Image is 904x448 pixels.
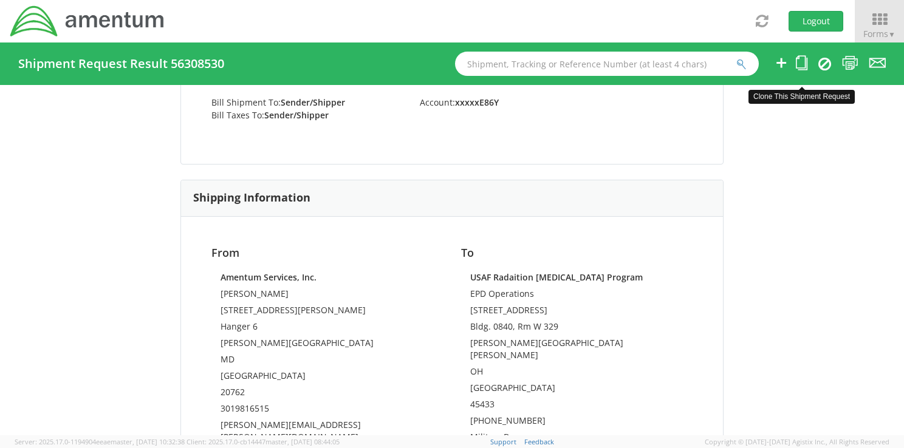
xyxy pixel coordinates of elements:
strong: USAF Radaition [MEDICAL_DATA] Program [470,271,643,283]
h4: To [461,247,693,259]
td: 20762 [221,386,434,402]
td: Bldg. 0840, Rm W 329 [470,321,683,337]
li: Bill Shipment To: [202,96,411,109]
strong: Amentum Services, Inc. [221,271,317,283]
span: Client: 2025.17.0-cb14447 [187,437,340,446]
td: [PHONE_NUMBER] [470,415,683,431]
span: Server: 2025.17.0-1194904eeae [15,437,185,446]
td: Military Base [470,431,683,447]
td: [GEOGRAPHIC_DATA] [470,382,683,398]
td: [PERSON_NAME] [221,288,434,304]
h3: Shipping Information [193,192,310,204]
span: Copyright © [DATE]-[DATE] Agistix Inc., All Rights Reserved [705,437,889,447]
h4: From [211,247,443,259]
img: dyn-intl-logo-049831509241104b2a82.png [9,4,166,38]
li: Account: [411,96,577,109]
input: Shipment, Tracking or Reference Number (at least 4 chars) [455,52,759,76]
a: Support [490,437,516,446]
button: Logout [789,11,843,32]
a: Feedback [524,437,554,446]
strong: Sender/Shipper [281,97,345,108]
td: [PERSON_NAME][GEOGRAPHIC_DATA][PERSON_NAME] [470,337,683,365]
td: 3019816515 [221,402,434,419]
td: [STREET_ADDRESS] [470,304,683,321]
td: 45433 [470,398,683,415]
span: ▼ [888,29,895,39]
td: [PERSON_NAME][EMAIL_ADDRESS][PERSON_NAME][DOMAIN_NAME] [221,419,434,447]
td: EPD Operations [470,288,683,304]
td: Hanger 6 [221,321,434,337]
h4: Shipment Request Result 56308530 [18,57,224,70]
li: Bill Taxes To: [202,109,411,121]
td: [STREET_ADDRESS][PERSON_NAME] [221,304,434,321]
td: [GEOGRAPHIC_DATA] [221,370,434,386]
span: Forms [863,28,895,39]
td: MD [221,353,434,370]
span: master, [DATE] 10:32:38 [111,437,185,446]
td: [PERSON_NAME][GEOGRAPHIC_DATA] [221,337,434,353]
td: OH [470,365,683,382]
strong: Sender/Shipper [264,109,329,121]
strong: xxxxxE86Y [455,97,499,108]
div: Clone This Shipment Request [748,90,855,104]
span: master, [DATE] 08:44:05 [265,437,340,446]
